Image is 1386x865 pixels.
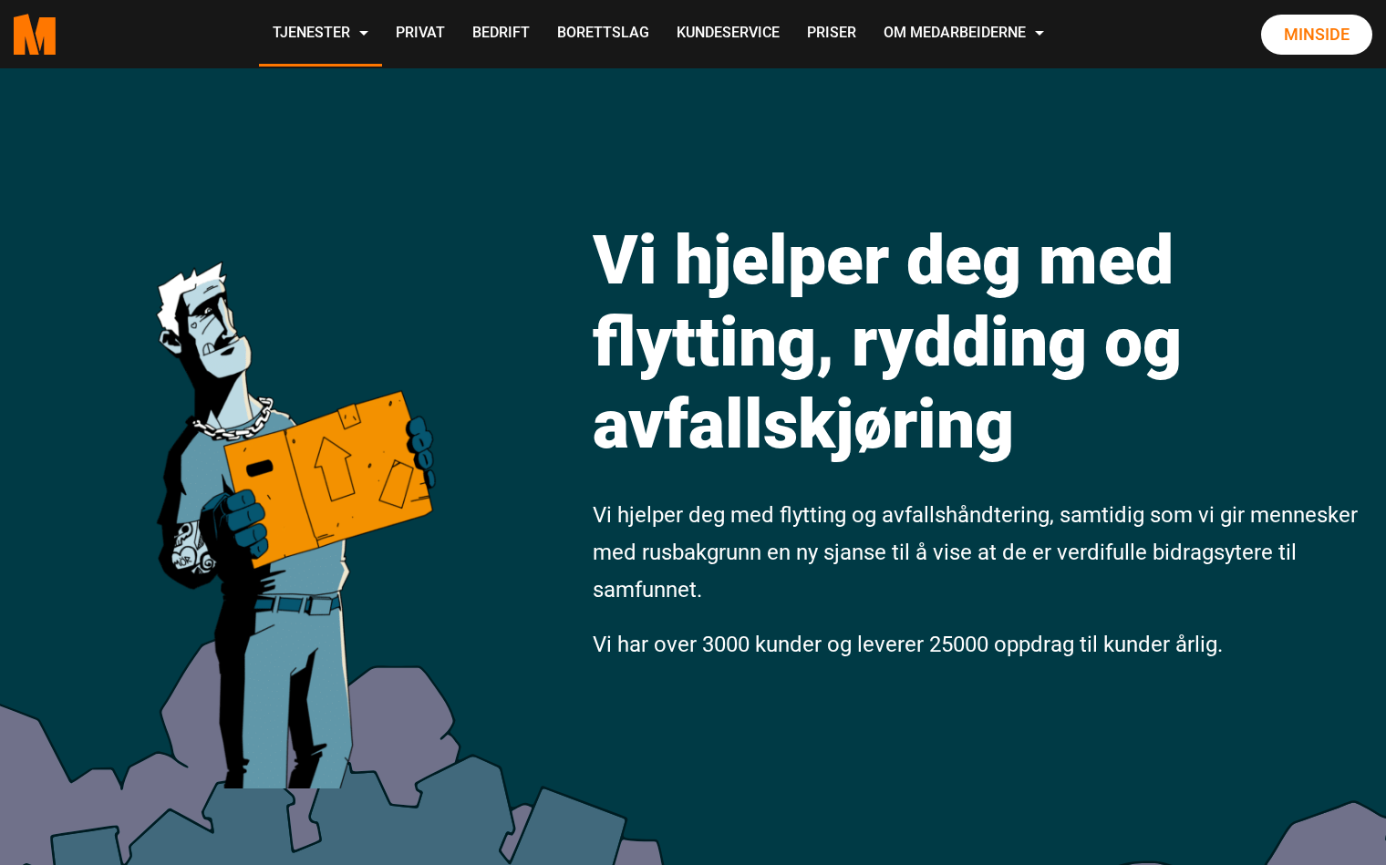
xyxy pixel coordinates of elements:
[137,178,451,788] img: medarbeiderne man icon optimized
[459,2,543,67] a: Bedrift
[870,2,1058,67] a: Om Medarbeiderne
[593,632,1223,657] span: Vi har over 3000 kunder og leverer 25000 oppdrag til kunder årlig.
[259,2,382,67] a: Tjenester
[793,2,870,67] a: Priser
[543,2,663,67] a: Borettslag
[663,2,793,67] a: Kundeservice
[1261,15,1372,55] a: Minside
[593,219,1363,465] h1: Vi hjelper deg med flytting, rydding og avfallskjøring
[382,2,459,67] a: Privat
[593,502,1358,602] span: Vi hjelper deg med flytting og avfallshåndtering, samtidig som vi gir mennesker med rusbakgrunn e...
